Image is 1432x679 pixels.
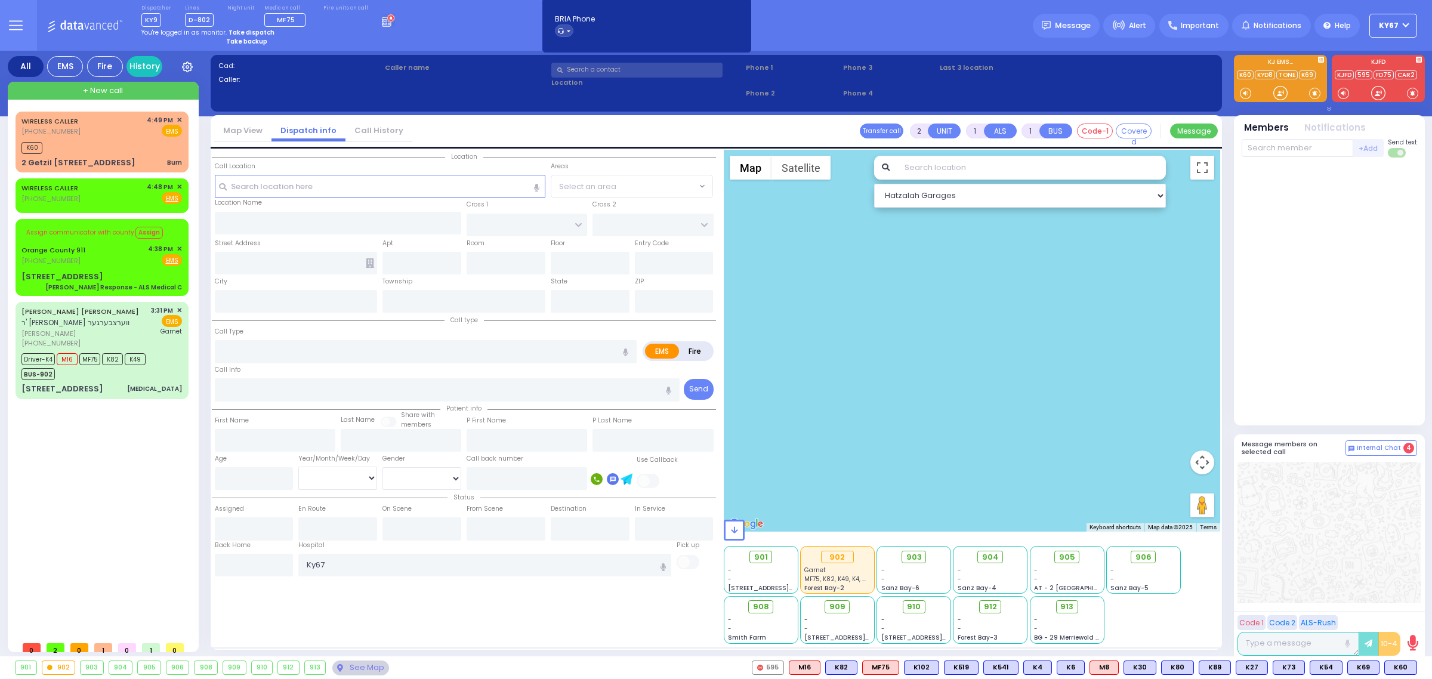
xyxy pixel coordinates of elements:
span: M16 [57,353,78,365]
div: [STREET_ADDRESS] [21,383,103,395]
div: All [8,56,44,77]
div: BLS [904,661,939,675]
span: 912 [984,601,997,613]
label: Gender [382,454,405,464]
small: Share with [401,411,435,419]
span: - [958,566,961,575]
span: Patient info [440,404,487,413]
span: Assign communicator with county [26,228,134,237]
h5: Message members on selected call [1242,440,1345,456]
label: Lines [185,5,214,12]
div: BLS [1347,661,1379,675]
a: CAR2 [1395,70,1417,79]
a: FD75 [1374,70,1394,79]
span: K82 [102,353,123,365]
span: KY67 [1379,20,1399,31]
span: Phone 3 [843,63,936,73]
span: Sanz Bay-6 [881,584,919,592]
div: BLS [1310,661,1342,675]
button: Covered [1116,124,1152,138]
label: Turn off text [1388,147,1407,159]
span: MF75 [277,15,295,24]
div: BLS [825,661,857,675]
div: K519 [944,661,979,675]
img: comment-alt.png [1348,446,1354,452]
button: Drag Pegman onto the map to open Street View [1190,493,1214,517]
span: Other building occupants [366,258,374,268]
label: Cad: [218,61,381,71]
label: P Last Name [592,416,632,425]
div: M8 [1090,661,1119,675]
div: K60 [1384,661,1417,675]
span: [STREET_ADDRESS][PERSON_NAME] [804,633,917,642]
a: KJFD [1335,70,1354,79]
strong: Take backup [226,37,267,46]
a: Dispatch info [271,125,345,136]
span: - [728,624,732,633]
div: BLS [1124,661,1156,675]
div: 2 Getzil [STREET_ADDRESS] [21,157,135,169]
span: KY9 [141,13,161,27]
div: 903 [81,661,103,674]
span: [PHONE_NUMBER] [21,126,81,136]
span: - [881,624,885,633]
span: Phone 2 [746,88,839,98]
input: Search a contact [551,63,723,78]
label: Destination [551,504,587,514]
div: BLS [1023,661,1052,675]
input: Search member [1242,139,1353,157]
div: K80 [1161,661,1194,675]
input: Search location [897,156,1166,180]
div: BLS [1199,661,1231,675]
a: KYD8 [1255,70,1275,79]
span: [PHONE_NUMBER] [21,256,81,266]
span: BRIA Phone [555,14,595,24]
a: [PERSON_NAME] [PERSON_NAME] [21,307,139,316]
span: - [728,615,732,624]
span: ✕ [177,305,182,316]
div: K27 [1236,661,1268,675]
label: Medic on call [264,5,310,12]
img: Logo [47,18,126,33]
span: 3:31 PM [151,306,173,315]
div: BLS [1273,661,1305,675]
span: Forest Bay-2 [804,584,844,592]
label: State [551,277,567,286]
label: ZIP [635,277,644,286]
label: EMS [645,344,680,359]
span: 4:48 PM [147,183,173,192]
button: Notifications [1304,121,1366,135]
div: 904 [109,661,132,674]
a: TONE [1276,70,1298,79]
div: K6 [1057,661,1085,675]
button: ALS [984,124,1017,138]
button: Members [1244,121,1289,135]
div: Year/Month/Week/Day [298,454,377,464]
label: On Scene [382,504,412,514]
div: ALS [789,661,820,675]
div: 910 [252,661,273,674]
div: Burn [167,158,182,167]
div: 595 [752,661,784,675]
strong: Take dispatch [229,28,274,37]
button: Show street map [730,156,771,180]
img: message.svg [1042,21,1051,30]
span: - [804,615,808,624]
button: Transfer call [860,124,903,138]
span: - [881,575,885,584]
span: 0 [118,643,136,652]
label: Dispatcher [141,5,171,12]
span: - [958,615,961,624]
span: 0 [23,643,41,652]
div: 905 [138,661,161,674]
span: K60 [21,142,42,154]
input: Search location here [215,175,545,197]
a: K69 [1299,70,1316,79]
button: Show satellite imagery [771,156,831,180]
div: BLS [1057,661,1085,675]
span: Notifications [1254,20,1301,31]
div: ALS [862,661,899,675]
span: Call type [445,316,484,325]
div: K30 [1124,661,1156,675]
span: MF75 [79,353,100,365]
